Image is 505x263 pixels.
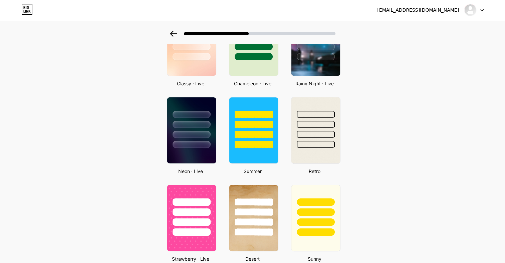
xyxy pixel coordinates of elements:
div: Neon · Live [165,168,216,175]
img: litbyfaith [464,4,477,16]
div: Desert [227,255,278,262]
div: Summer [227,168,278,175]
div: Sunny [289,255,340,262]
div: Chameleon · Live [227,80,278,87]
div: Rainy Night · Live [289,80,340,87]
div: [EMAIL_ADDRESS][DOMAIN_NAME] [377,7,459,14]
div: Strawberry · Live [165,255,216,262]
div: Retro [289,168,340,175]
div: Glassy · Live [165,80,216,87]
